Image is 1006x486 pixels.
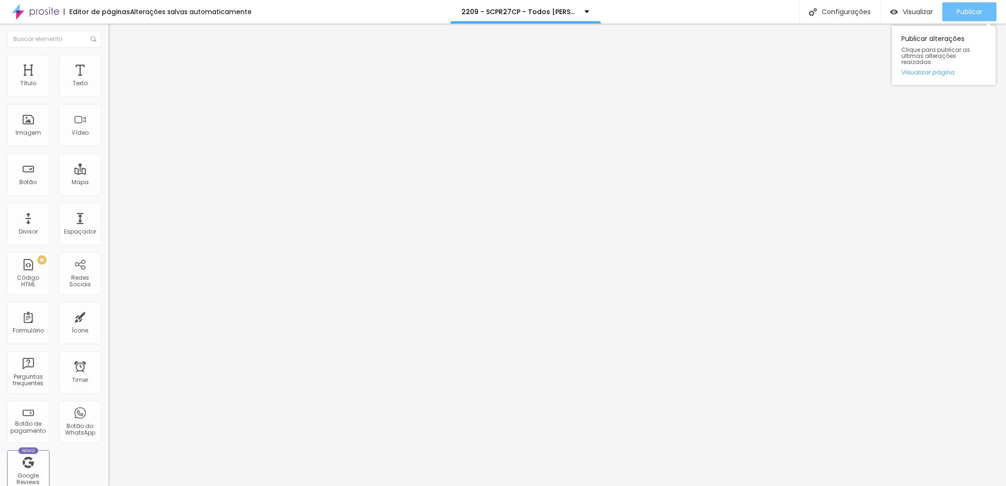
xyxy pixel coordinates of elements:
[72,377,88,383] div: Timer
[9,472,47,486] div: Google Reviews
[61,275,99,288] div: Redes Sociais
[809,8,817,16] img: Icone
[16,130,41,136] div: Imagem
[20,80,36,87] div: Título
[957,8,982,16] span: Publicar
[20,179,37,186] div: Botão
[108,24,1006,486] iframe: Editor
[73,80,88,87] div: Texto
[903,8,933,16] span: Visualizar
[64,228,96,235] div: Espaçador
[91,36,96,42] img: Icone
[72,179,89,186] div: Mapa
[9,373,47,387] div: Perguntas frequentes
[901,69,986,75] a: Visualizar página
[18,447,39,454] div: Novo
[9,275,47,288] div: Código HTML
[13,327,44,334] div: Formulário
[61,423,99,437] div: Botão do WhatsApp
[72,130,89,136] div: Vídeo
[19,228,38,235] div: Divisor
[890,8,898,16] img: view-1.svg
[64,8,130,15] div: Editor de páginas
[892,26,996,85] div: Publicar alterações
[9,421,47,434] div: Botão de pagamento
[881,2,942,21] button: Visualizar
[72,327,89,334] div: Ícone
[942,2,997,21] button: Publicar
[901,47,986,65] span: Clique para publicar as ultimas alterações reaizadas
[462,8,577,15] p: 2209 - SCPR27CP - Todos [PERSON_NAME] historia para contar
[7,31,101,48] input: Buscar elemento
[130,8,252,15] div: Alterações salvas automaticamente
